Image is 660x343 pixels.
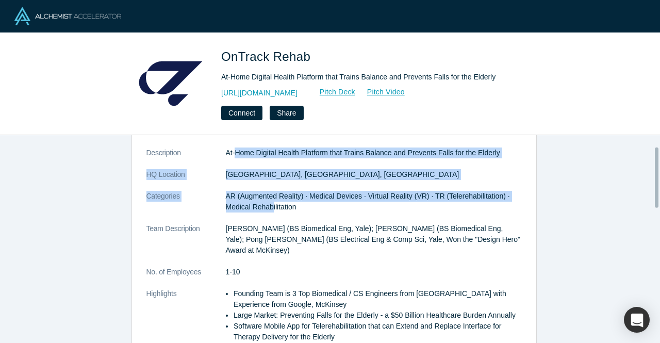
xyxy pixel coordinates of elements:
img: OnTrack Rehab's Logo [135,47,207,120]
a: Pitch Deck [308,86,356,98]
dt: Description [146,148,226,169]
dt: HQ Location [146,169,226,191]
dt: No. of Employees [146,267,226,288]
img: Alchemist Logo [14,7,121,25]
div: At-Home Digital Health Platform that Trains Balance and Prevents Falls for the Elderly [221,72,510,83]
a: Pitch Video [356,86,405,98]
a: [URL][DOMAIN_NAME] [221,88,298,99]
p: [PERSON_NAME] (BS Biomedical Eng, Yale); [PERSON_NAME] (BS Biomedical Eng, Yale); Pong [PERSON_NA... [226,223,522,256]
li: Software Mobile App for Telerehabilitation that can Extend and Replace Interface for Therapy Deli... [234,321,522,342]
span: AR (Augmented Reality) · Medical Devices · Virtual Reality (VR) · TR (Telerehabilitation) · Medic... [226,192,510,211]
span: OnTrack Rehab [221,50,314,63]
button: Connect [221,106,262,120]
dd: 1-10 [226,267,522,277]
p: At-Home Digital Health Platform that Trains Balance and Prevents Falls for the Elderly [226,148,522,158]
button: Share [270,106,303,120]
li: Founding Team is 3 Top Biomedical / CS Engineers from [GEOGRAPHIC_DATA] with Experience from Goog... [234,288,522,310]
li: Large Market: Preventing Falls for the Elderly - a $50 Billion Healthcare Burden Annually [234,310,522,321]
dt: Categories [146,191,226,223]
dt: Team Description [146,223,226,267]
dd: [GEOGRAPHIC_DATA], [GEOGRAPHIC_DATA], [GEOGRAPHIC_DATA] [226,169,522,180]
